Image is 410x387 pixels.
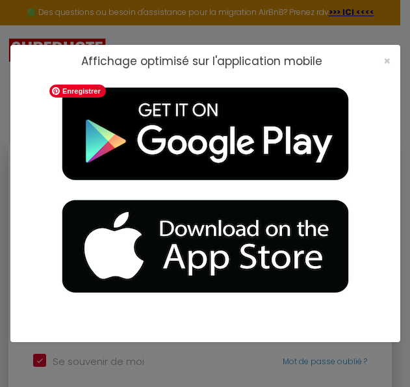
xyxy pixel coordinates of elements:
[383,55,391,67] button: Close
[81,55,322,68] h2: Affichage optimisé sur l'application mobile
[43,191,368,303] img: appStore
[383,53,391,69] span: ×
[43,78,368,191] img: playMarket
[49,85,106,98] span: Enregistrer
